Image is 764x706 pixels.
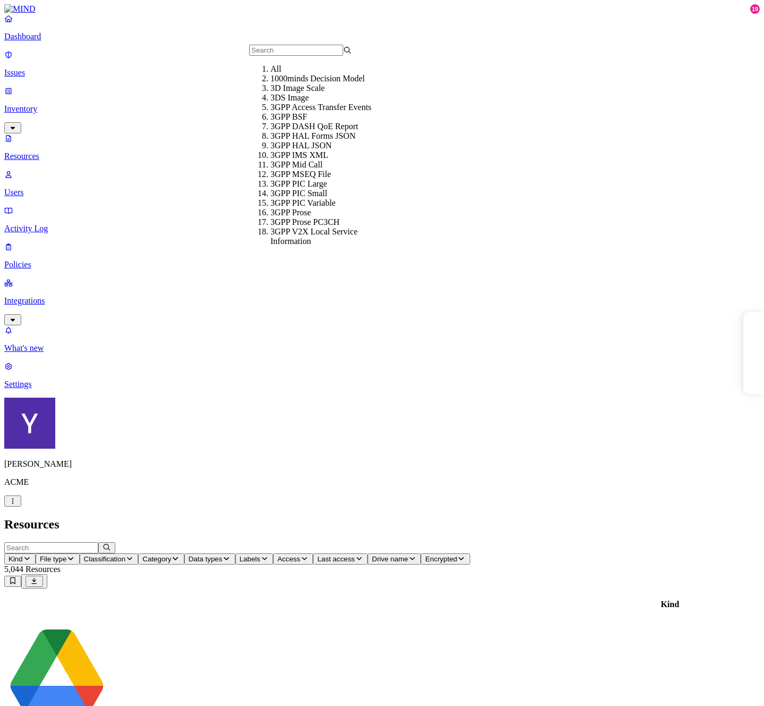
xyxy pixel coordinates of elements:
[270,189,373,198] div: 3GPP PIC Small
[4,242,760,270] a: Policies
[4,398,55,449] img: Yana Orhov
[4,278,760,324] a: Integrations
[270,122,373,131] div: 3GPP DASH QoE Report
[4,477,760,487] p: ACME
[270,131,373,141] div: 3GPP HAL Forms JSON
[270,198,373,208] div: 3GPP PIC Variable
[4,170,760,197] a: Users
[4,188,760,197] p: Users
[4,325,760,353] a: What's new
[270,150,373,160] div: 3GPP IMS XML
[4,86,760,132] a: Inventory
[270,103,373,112] div: 3GPP Access Transfer Events
[4,343,760,353] p: What's new
[270,208,373,217] div: 3GPP Prose
[4,50,760,78] a: Issues
[240,555,260,563] span: Labels
[750,4,760,14] div: 19
[4,380,760,389] p: Settings
[189,555,223,563] span: Data types
[84,555,126,563] span: Classification
[4,459,760,469] p: [PERSON_NAME]
[4,4,36,14] img: MIND
[270,170,373,179] div: 3GPP MSEQ File
[142,555,171,563] span: Category
[40,555,66,563] span: File type
[4,4,760,14] a: MIND
[4,68,760,78] p: Issues
[4,517,760,532] h2: Resources
[270,74,373,83] div: 1000minds Decision Model
[4,32,760,41] p: Dashboard
[4,565,61,574] span: 5,044 Resources
[270,217,373,227] div: 3GPP Prose PC3CH
[270,179,373,189] div: 3GPP PIC Large
[270,141,373,150] div: 3GPP HAL JSON
[4,152,760,161] p: Resources
[4,362,760,389] a: Settings
[270,112,373,122] div: 3GPP BSF
[270,227,373,246] div: 3GPP V2X Local Service Information
[425,555,457,563] span: Encrypted
[270,93,373,103] div: 3DS Image
[4,206,760,233] a: Activity Log
[4,296,760,306] p: Integrations
[4,14,760,41] a: Dashboard
[249,45,343,56] input: Search
[4,224,760,233] p: Activity Log
[270,160,373,170] div: 3GPP Mid Call
[4,542,98,553] input: Search
[270,64,373,74] div: All
[9,555,23,563] span: Kind
[4,260,760,270] p: Policies
[4,133,760,161] a: Resources
[4,104,760,114] p: Inventory
[372,555,408,563] span: Drive name
[270,83,373,93] div: 3D Image Scale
